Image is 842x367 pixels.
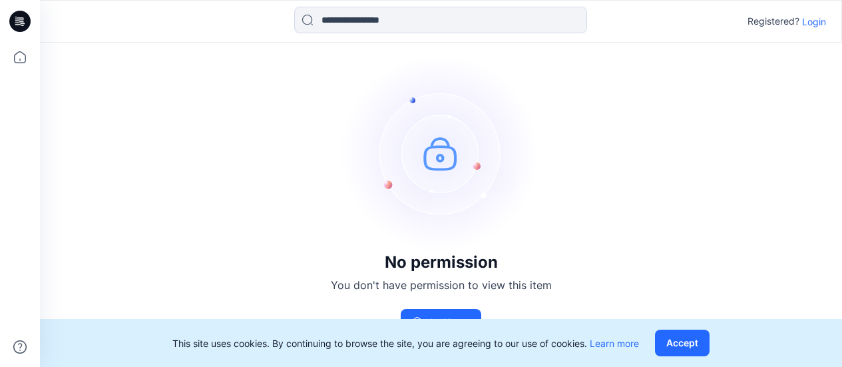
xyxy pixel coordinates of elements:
[655,330,710,356] button: Accept
[331,277,552,293] p: You don't have permission to view this item
[341,53,541,253] img: no-perm.svg
[401,309,481,336] button: Go Home
[331,253,552,272] h3: No permission
[747,13,799,29] p: Registered?
[590,338,639,349] a: Learn more
[172,336,639,350] p: This site uses cookies. By continuing to browse the site, you are agreeing to our use of cookies.
[802,15,826,29] p: Login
